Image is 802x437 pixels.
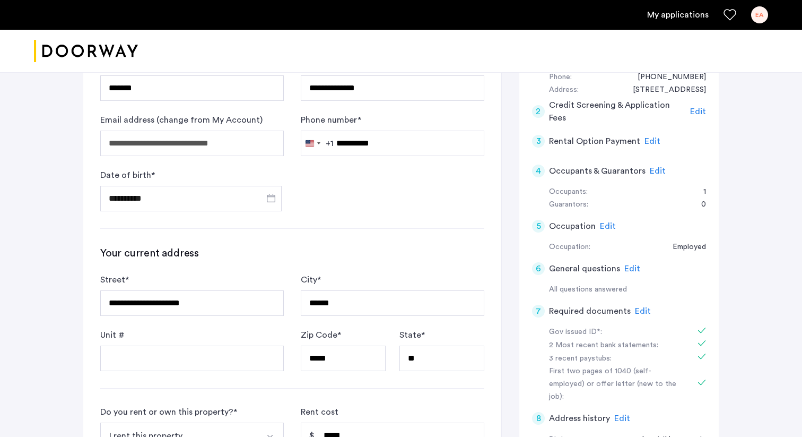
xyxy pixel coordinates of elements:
[532,412,545,425] div: 8
[549,339,683,352] div: 2 Most recent bank statements:
[549,262,620,275] h5: General questions
[751,6,768,23] div: EA
[549,241,590,254] div: Occupation:
[100,114,263,126] label: Email address (change from My Account)
[532,220,545,233] div: 5
[532,165,545,177] div: 4
[301,329,341,341] label: Zip Code *
[690,107,706,116] span: Edit
[635,307,651,315] span: Edit
[549,220,596,233] h5: Occupation
[100,246,484,261] h3: Your current address
[301,273,321,286] label: City *
[326,137,334,150] div: +1
[549,326,683,339] div: Gov issued ID*:
[100,406,237,418] div: Do you rent or own this property? *
[532,262,545,275] div: 6
[644,137,660,145] span: Edit
[549,353,683,365] div: 3 recent paystubs:
[549,186,588,199] div: Occupants:
[532,305,545,318] div: 7
[301,114,361,126] label: Phone number *
[549,165,646,177] h5: Occupants & Guarantors
[549,305,631,318] h5: Required documents
[532,105,545,118] div: 2
[100,273,129,286] label: Street *
[549,284,706,296] div: All questions answered
[691,199,706,211] div: 0
[549,135,640,148] h5: Rental Option Payment
[549,84,579,97] div: Address:
[549,199,588,211] div: Guarantors:
[34,31,138,71] a: Cazamio logo
[532,135,545,148] div: 3
[301,406,338,418] label: Rent cost
[723,8,736,21] a: Favorites
[600,222,616,230] span: Edit
[662,241,706,254] div: Employed
[614,414,630,423] span: Edit
[549,99,686,124] h5: Credit Screening & Application Fees
[549,71,572,84] div: Phone:
[549,412,610,425] h5: Address history
[693,186,706,199] div: 1
[647,8,709,21] a: My application
[34,31,138,71] img: logo
[627,71,706,84] div: +17743125113
[100,169,155,182] label: Date of birth *
[100,329,125,341] label: Unit #
[650,167,666,175] span: Edit
[622,84,706,97] div: 113 West Dedham Street
[265,192,277,204] button: Open calendar
[549,365,683,404] div: First two pages of 1040 (self-employed) or offer letter (new to the job):
[301,131,334,156] button: Selected country
[399,329,425,341] label: State *
[624,264,640,273] span: Edit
